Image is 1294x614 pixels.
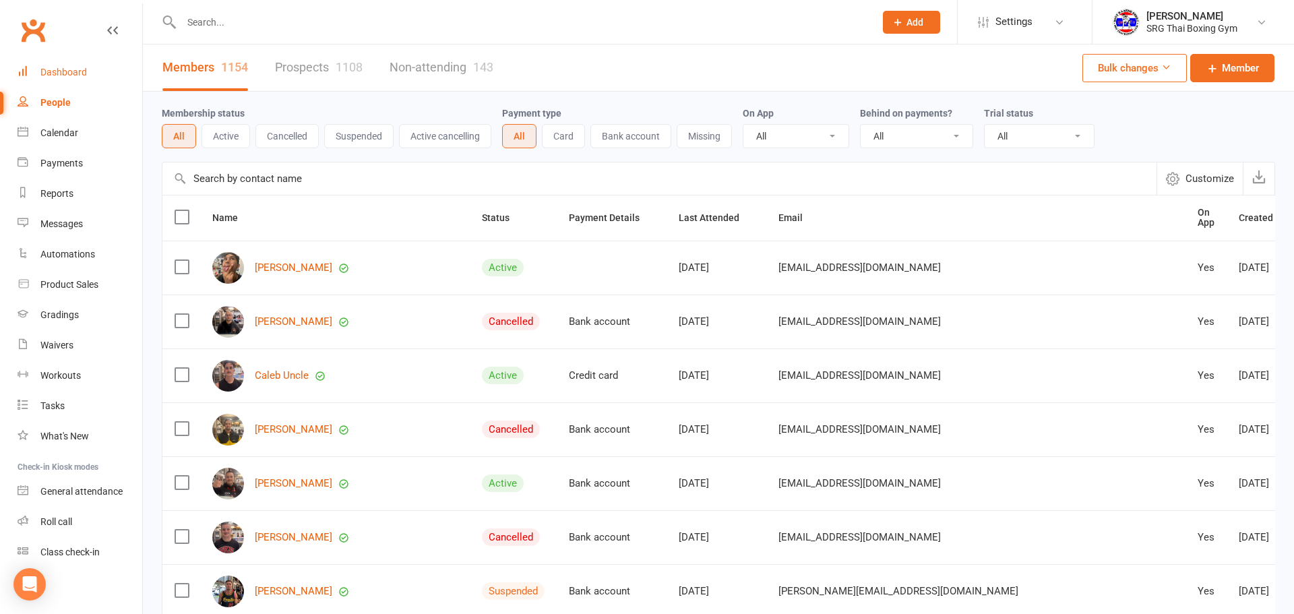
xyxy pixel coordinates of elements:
[778,309,941,334] span: [EMAIL_ADDRESS][DOMAIN_NAME]
[1146,10,1237,22] div: [PERSON_NAME]
[40,400,65,411] div: Tasks
[482,474,524,492] div: Active
[569,478,654,489] div: Bank account
[502,124,536,148] button: All
[18,148,142,179] a: Payments
[18,88,142,118] a: People
[40,188,73,199] div: Reports
[482,528,540,546] div: Cancelled
[1113,9,1140,36] img: thumb_image1718682644.png
[18,507,142,537] a: Roll call
[18,118,142,148] a: Calendar
[778,255,941,280] span: [EMAIL_ADDRESS][DOMAIN_NAME]
[324,124,394,148] button: Suspended
[40,431,89,441] div: What's New
[743,108,774,119] label: On App
[1190,54,1274,82] a: Member
[1146,22,1237,34] div: SRG Thai Boxing Gym
[40,309,79,320] div: Gradings
[390,44,493,91] a: Non-attending143
[473,60,493,74] div: 143
[1198,370,1214,381] div: Yes
[679,370,754,381] div: [DATE]
[18,179,142,209] a: Reports
[778,210,818,226] button: Email
[40,97,71,108] div: People
[679,262,754,274] div: [DATE]
[16,13,50,47] a: Clubworx
[40,127,78,138] div: Calendar
[40,67,87,78] div: Dashboard
[40,279,98,290] div: Product Sales
[778,578,1018,604] span: [PERSON_NAME][EMAIL_ADDRESS][DOMAIN_NAME]
[677,124,732,148] button: Missing
[1185,171,1234,187] span: Customize
[482,582,545,600] div: Suspended
[995,7,1033,37] span: Settings
[40,486,123,497] div: General attendance
[542,124,585,148] button: Card
[1239,478,1288,489] div: [DATE]
[40,249,95,259] div: Automations
[18,300,142,330] a: Gradings
[255,262,332,274] a: [PERSON_NAME]
[40,218,83,229] div: Messages
[40,340,73,350] div: Waivers
[18,330,142,361] a: Waivers
[1198,478,1214,489] div: Yes
[679,424,754,435] div: [DATE]
[13,568,46,601] div: Open Intercom Messenger
[255,586,332,597] a: [PERSON_NAME]
[569,212,654,223] span: Payment Details
[18,477,142,507] a: General attendance kiosk mode
[569,316,654,328] div: Bank account
[255,478,332,489] a: [PERSON_NAME]
[1239,212,1288,223] span: Created
[569,586,654,597] div: Bank account
[336,60,363,74] div: 1108
[860,108,952,119] label: Behind on payments?
[883,11,940,34] button: Add
[18,239,142,270] a: Automations
[1239,316,1288,328] div: [DATE]
[482,210,524,226] button: Status
[482,212,524,223] span: Status
[1239,262,1288,274] div: [DATE]
[482,259,524,276] div: Active
[1185,195,1227,241] th: On App
[255,316,332,328] a: [PERSON_NAME]
[18,270,142,300] a: Product Sales
[569,210,654,226] button: Payment Details
[778,212,818,223] span: Email
[399,124,491,148] button: Active cancelling
[1198,532,1214,543] div: Yes
[1198,424,1214,435] div: Yes
[482,367,524,384] div: Active
[679,478,754,489] div: [DATE]
[502,108,561,119] label: Payment type
[212,212,253,223] span: Name
[255,424,332,435] a: [PERSON_NAME]
[1239,532,1288,543] div: [DATE]
[778,363,941,388] span: [EMAIL_ADDRESS][DOMAIN_NAME]
[984,108,1033,119] label: Trial status
[590,124,671,148] button: Bank account
[679,586,754,597] div: [DATE]
[1239,370,1288,381] div: [DATE]
[255,124,319,148] button: Cancelled
[255,370,309,381] a: Caleb Uncle
[1239,586,1288,597] div: [DATE]
[18,209,142,239] a: Messages
[1239,210,1288,226] button: Created
[679,210,754,226] button: Last Attended
[18,537,142,567] a: Class kiosk mode
[40,370,81,381] div: Workouts
[162,162,1157,195] input: Search by contact name
[162,44,248,91] a: Members1154
[569,532,654,543] div: Bank account
[177,13,865,32] input: Search...
[212,210,253,226] button: Name
[1239,424,1288,435] div: [DATE]
[1157,162,1243,195] button: Customize
[482,313,540,330] div: Cancelled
